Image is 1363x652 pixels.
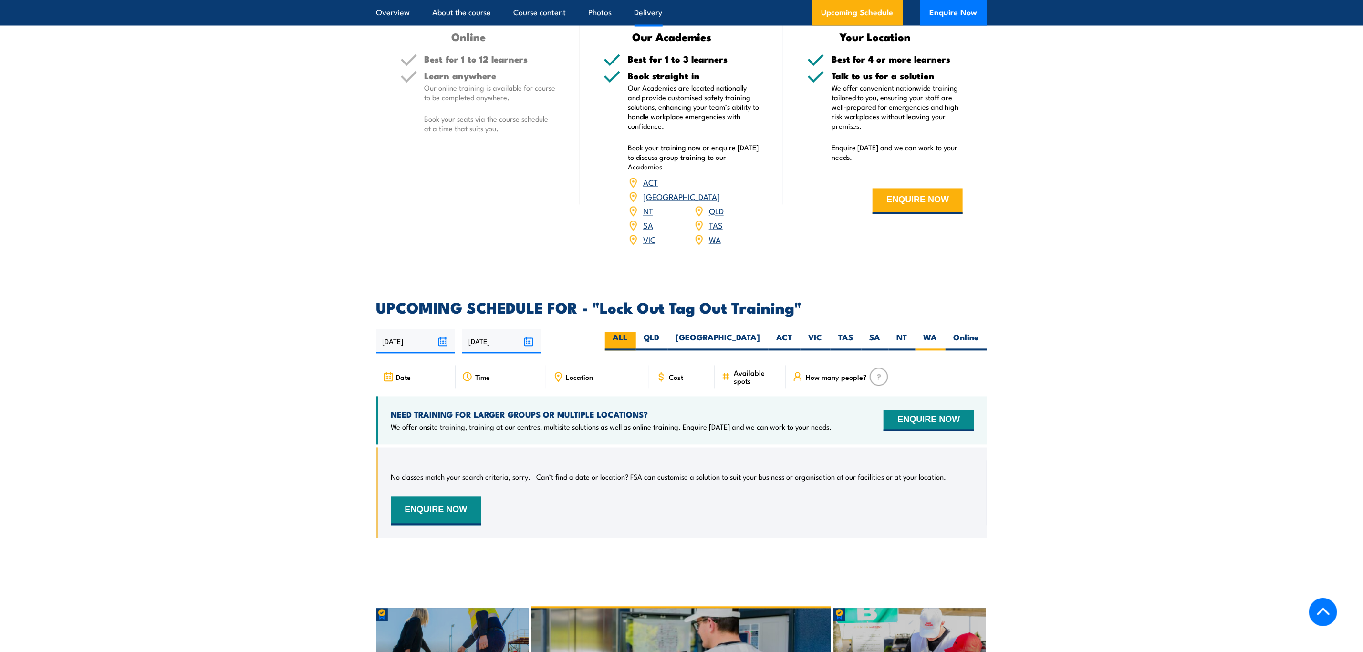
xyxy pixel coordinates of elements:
a: WA [709,234,721,245]
h5: Book straight in [628,72,760,81]
h5: Best for 1 to 12 learners [425,55,556,64]
p: Can’t find a date or location? FSA can customise a solution to suit your business or organisation... [537,473,947,482]
label: WA [916,332,946,351]
h3: Your Location [807,32,944,42]
h5: Best for 4 or more learners [832,55,963,64]
label: NT [889,332,916,351]
p: Enquire [DATE] and we can work to your needs. [832,143,963,162]
span: How many people? [806,373,867,381]
h2: UPCOMING SCHEDULE FOR - "Lock Out Tag Out Training" [376,301,987,314]
p: No classes match your search criteria, sorry. [391,473,531,482]
p: We offer convenient nationwide training tailored to you, ensuring your staff are well-prepared fo... [832,84,963,131]
span: Date [396,373,411,381]
input: From date [376,329,455,354]
a: NT [643,205,653,217]
label: TAS [831,332,862,351]
p: Our Academies are located nationally and provide customised safety training solutions, enhancing ... [628,84,760,131]
p: We offer onsite training, training at our centres, multisite solutions as well as online training... [391,422,832,432]
a: VIC [643,234,655,245]
label: [GEOGRAPHIC_DATA] [668,332,769,351]
span: Location [566,373,593,381]
label: ALL [605,332,636,351]
h3: Online [400,32,537,42]
span: Time [476,373,490,381]
label: QLD [636,332,668,351]
input: To date [462,329,541,354]
label: SA [862,332,889,351]
h5: Learn anywhere [425,72,556,81]
p: Our online training is available for course to be completed anywhere. [425,84,556,103]
button: ENQUIRE NOW [391,497,481,526]
label: ACT [769,332,801,351]
a: SA [643,220,653,231]
a: [GEOGRAPHIC_DATA] [643,191,720,202]
h3: Our Academies [603,32,740,42]
h4: NEED TRAINING FOR LARGER GROUPS OR MULTIPLE LOCATIONS? [391,410,832,420]
a: ACT [643,177,658,188]
span: Available spots [734,369,779,385]
p: Book your training now or enquire [DATE] to discuss group training to our Academies [628,143,760,172]
label: VIC [801,332,831,351]
h5: Talk to us for a solution [832,72,963,81]
span: Cost [669,373,684,381]
button: ENQUIRE NOW [884,410,974,431]
p: Book your seats via the course schedule at a time that suits you. [425,115,556,134]
button: ENQUIRE NOW [873,189,963,214]
h5: Best for 1 to 3 learners [628,55,760,64]
a: QLD [709,205,724,217]
a: TAS [709,220,723,231]
label: Online [946,332,987,351]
